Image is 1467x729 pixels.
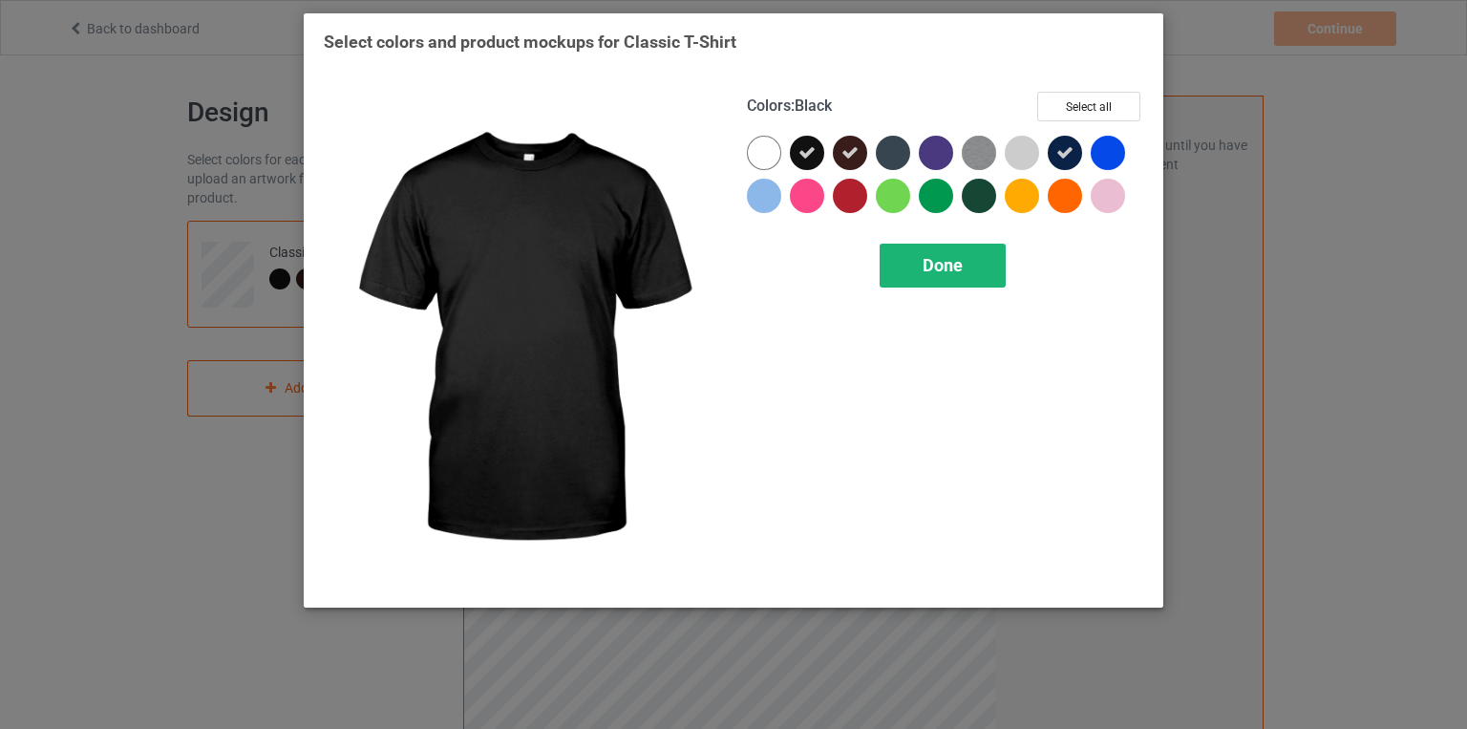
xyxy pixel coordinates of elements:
[747,96,791,115] span: Colors
[923,255,963,275] span: Done
[747,96,832,117] h4: :
[795,96,832,115] span: Black
[1037,92,1140,121] button: Select all
[324,32,736,52] span: Select colors and product mockups for Classic T-Shirt
[962,136,996,170] img: heather_texture.png
[324,92,720,588] img: regular.jpg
